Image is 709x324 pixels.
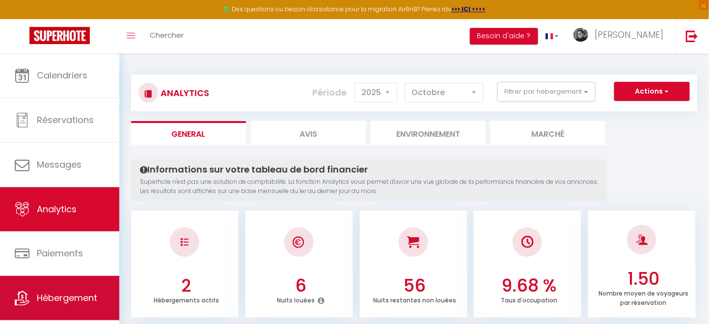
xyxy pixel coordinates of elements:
[595,28,663,41] span: [PERSON_NAME]
[140,164,598,175] h4: Informations sur votre tableau de bord financier
[566,19,676,53] a: ... [PERSON_NAME]
[154,294,219,304] p: Hébergements actifs
[614,82,690,101] button: Actions
[136,275,236,296] h3: 2
[29,27,90,44] img: Super Booking
[251,121,366,145] li: Avis
[150,30,184,40] span: Chercher
[37,158,82,171] span: Messages
[371,121,486,145] li: Environnement
[452,5,486,13] a: >>> ICI <<<<
[470,28,538,45] button: Besoin d'aide ?
[313,82,347,103] label: Période
[142,19,191,53] a: Chercher
[131,121,246,145] li: General
[251,275,351,296] h3: 6
[479,275,579,296] h3: 9.68 %
[37,114,94,126] span: Réservations
[573,28,588,42] img: ...
[158,82,209,104] h3: Analytics
[277,294,315,304] p: Nuits louées
[497,82,596,101] button: Filtrer par hébergement
[140,177,598,196] p: Superhote n'est pas une solution de comptabilité. La fonction Analytics vous permet d'avoir une v...
[37,203,77,215] span: Analytics
[491,121,605,145] li: Marché
[37,69,87,81] span: Calendriers
[599,287,688,307] p: Nombre moyen de voyageurs par réservation
[181,238,189,246] img: NO IMAGE
[365,275,465,296] h3: 56
[374,294,457,304] p: Nuits restantes non louées
[686,30,698,42] img: logout
[594,269,693,289] h3: 1.50
[501,294,557,304] p: Taux d'occupation
[37,292,97,304] span: Hébergement
[37,247,83,259] span: Paiements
